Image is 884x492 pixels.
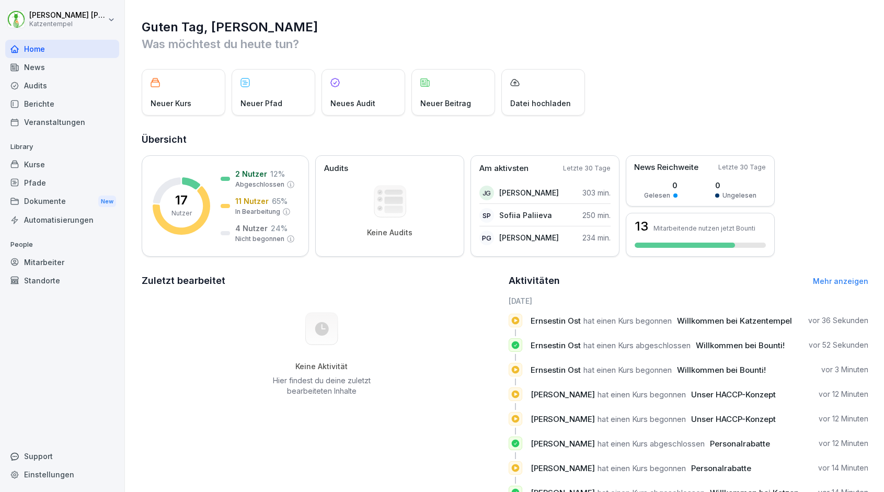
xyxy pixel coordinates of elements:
h1: Guten Tag, [PERSON_NAME] [142,19,868,36]
p: Audits [324,163,348,175]
div: New [98,196,116,208]
a: Automatisierungen [5,211,119,229]
p: Nutzer [171,209,192,218]
p: Datei hochladen [510,98,571,109]
span: Ernsestin Ost [531,365,581,375]
span: hat einen Kurs begonnen [583,365,672,375]
p: 4 Nutzer [235,223,268,234]
p: News Reichweite [634,162,698,174]
p: Letzte 30 Tage [718,163,766,172]
a: Mehr anzeigen [813,277,868,285]
p: Was möchtest du heute tun? [142,36,868,52]
p: Mitarbeitende nutzen jetzt Bounti [653,224,755,232]
a: Pfade [5,174,119,192]
span: Unser HACCP-Konzept [691,414,776,424]
p: vor 12 Minuten [819,414,868,424]
div: Dokumente [5,192,119,211]
p: Katzentempel [29,20,106,28]
p: Letzte 30 Tage [563,164,611,173]
p: Neuer Kurs [151,98,191,109]
span: Personalrabatte [710,439,770,449]
a: Standorte [5,271,119,290]
span: [PERSON_NAME] [531,390,595,399]
div: JG [479,186,494,200]
span: hat einen Kurs abgeschlossen [598,439,705,449]
a: Audits [5,76,119,95]
h2: Aktivitäten [509,273,560,288]
span: hat einen Kurs begonnen [583,316,672,326]
p: Keine Audits [367,228,412,237]
span: Ernsestin Ost [531,340,581,350]
p: In Bearbeitung [235,207,280,216]
span: Ernsestin Ost [531,316,581,326]
p: Nicht begonnen [235,234,284,244]
a: Einstellungen [5,465,119,484]
p: 17 [175,194,188,207]
span: Personalrabatte [691,463,751,473]
p: Sofiia Paliieva [499,210,552,221]
span: [PERSON_NAME] [531,463,595,473]
p: Neues Audit [330,98,375,109]
p: vor 36 Sekunden [808,315,868,326]
h2: Übersicht [142,132,868,147]
h2: Zuletzt bearbeitet [142,273,501,288]
span: hat einen Kurs abgeschlossen [583,340,691,350]
a: Home [5,40,119,58]
span: [PERSON_NAME] [531,414,595,424]
a: Veranstaltungen [5,113,119,131]
span: [PERSON_NAME] [531,439,595,449]
h5: Keine Aktivität [269,362,374,371]
div: Berichte [5,95,119,113]
a: DokumenteNew [5,192,119,211]
span: Willkommen bei Bounti! [696,340,785,350]
p: 250 min. [582,210,611,221]
a: Kurse [5,155,119,174]
div: Support [5,447,119,465]
p: 234 min. [582,232,611,243]
p: 24 % [271,223,288,234]
p: Am aktivsten [479,163,529,175]
div: PG [479,231,494,245]
span: hat einen Kurs begonnen [598,390,686,399]
p: 2 Nutzer [235,168,267,179]
p: [PERSON_NAME] [PERSON_NAME] [29,11,106,20]
a: Mitarbeiter [5,253,119,271]
p: vor 12 Minuten [819,438,868,449]
a: News [5,58,119,76]
p: Hier findest du deine zuletzt bearbeiteten Inhalte [269,375,374,396]
p: People [5,236,119,253]
span: Willkommen bei Bounti! [677,365,766,375]
h6: [DATE] [509,295,868,306]
p: vor 52 Sekunden [809,340,868,350]
span: Willkommen bei Katzentempel [677,316,792,326]
span: hat einen Kurs begonnen [598,414,686,424]
p: 65 % [272,196,288,207]
p: 0 [715,180,756,191]
p: Neuer Pfad [240,98,282,109]
p: [PERSON_NAME] [499,232,559,243]
p: Neuer Beitrag [420,98,471,109]
p: Abgeschlossen [235,180,284,189]
p: Library [5,139,119,155]
p: [PERSON_NAME] [499,187,559,198]
p: 11 Nutzer [235,196,269,207]
h3: 13 [635,220,648,233]
p: Ungelesen [722,191,756,200]
p: 0 [644,180,678,191]
p: 12 % [270,168,285,179]
p: vor 3 Minuten [821,364,868,375]
p: 303 min. [582,187,611,198]
div: SP [479,208,494,223]
p: vor 14 Minuten [818,463,868,473]
span: hat einen Kurs begonnen [598,463,686,473]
